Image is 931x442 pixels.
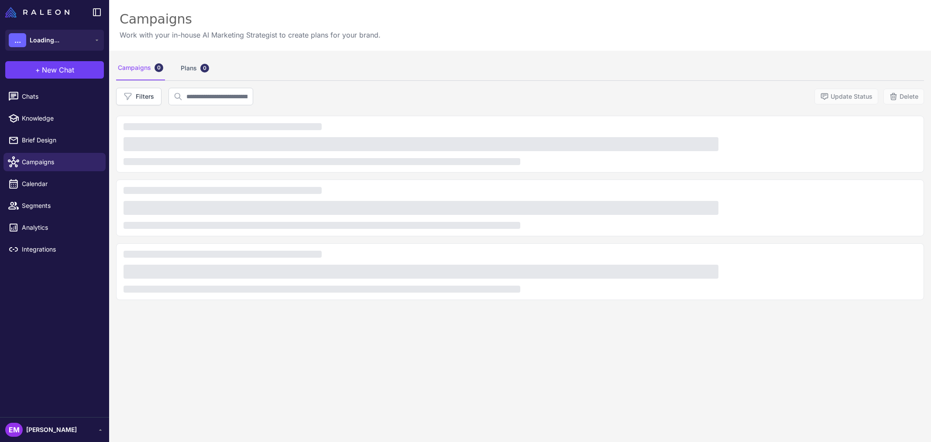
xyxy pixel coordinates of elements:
[116,88,161,105] button: Filters
[22,92,99,101] span: Chats
[30,35,59,45] span: Loading...
[22,114,99,123] span: Knowledge
[3,240,106,259] a: Integrations
[120,10,381,28] div: Campaigns
[3,175,106,193] a: Calendar
[116,56,165,80] div: Campaigns
[814,89,878,104] button: Update Status
[5,7,69,17] img: Raleon Logo
[3,87,106,106] a: Chats
[120,30,381,40] p: Work with your in-house AI Marketing Strategist to create plans for your brand.
[22,223,99,232] span: Analytics
[22,157,99,167] span: Campaigns
[22,135,99,145] span: Brief Design
[9,33,26,47] div: ...
[42,65,74,75] span: New Chat
[5,423,23,437] div: EM
[883,89,924,104] button: Delete
[200,64,209,73] div: 0
[5,30,104,51] button: ...Loading...
[26,425,77,435] span: [PERSON_NAME]
[179,56,211,80] div: Plans
[3,218,106,237] a: Analytics
[22,179,99,189] span: Calendar
[3,131,106,149] a: Brief Design
[155,63,163,72] div: 0
[22,245,99,254] span: Integrations
[3,109,106,128] a: Knowledge
[3,153,106,171] a: Campaigns
[35,65,40,75] span: +
[5,7,73,17] a: Raleon Logo
[3,197,106,215] a: Segments
[22,201,99,211] span: Segments
[5,61,104,79] button: +New Chat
